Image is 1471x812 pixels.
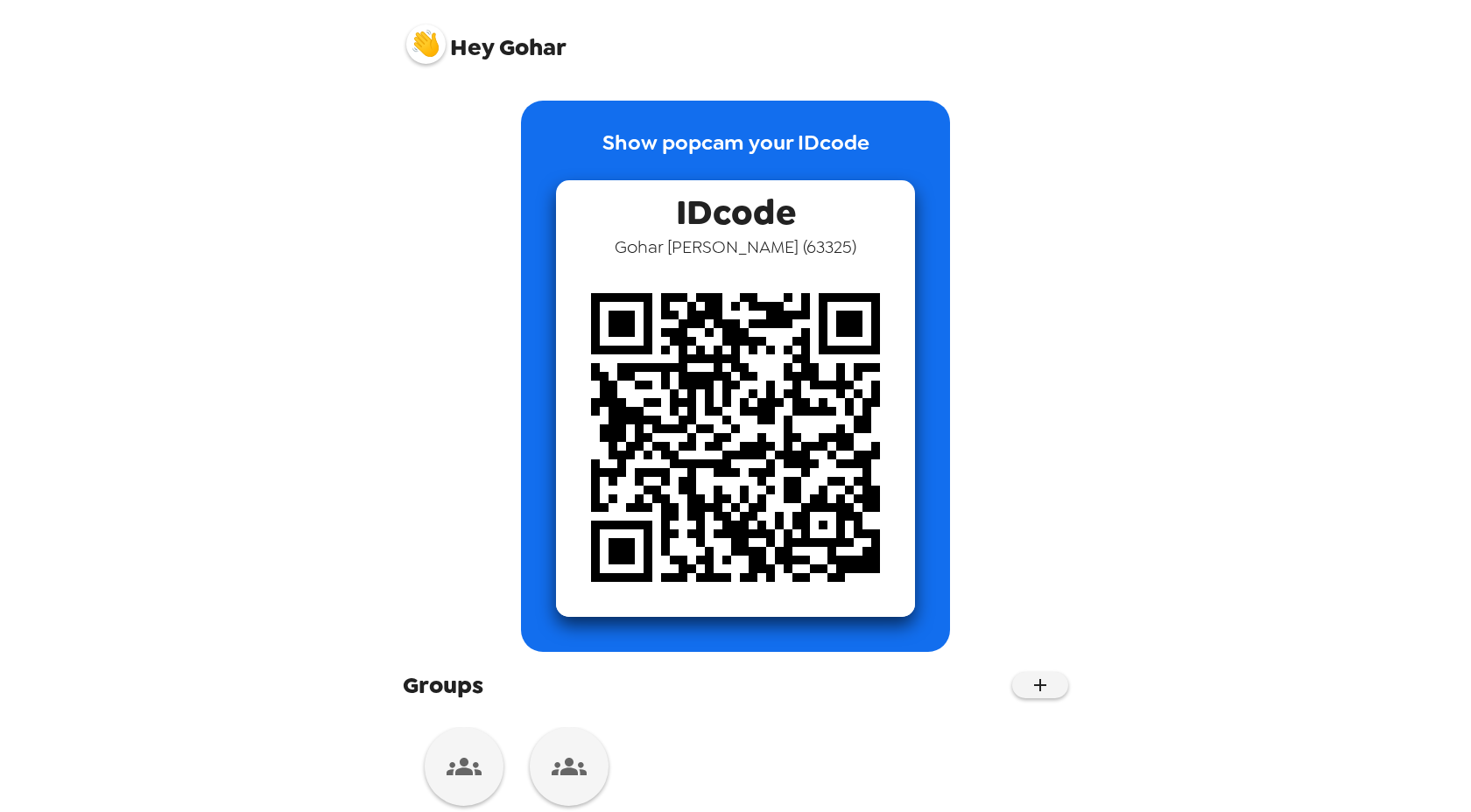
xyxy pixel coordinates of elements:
span: Gohar [406,16,567,59]
span: Gohar [PERSON_NAME] ( 63325 ) [615,235,856,258]
span: Groups [403,669,483,701]
span: IDcode [676,180,796,235]
span: Hey [450,31,494,63]
img: profile pic [406,24,446,64]
img: qr code [556,258,915,617]
p: Show popcam your IDcode [602,127,869,180]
